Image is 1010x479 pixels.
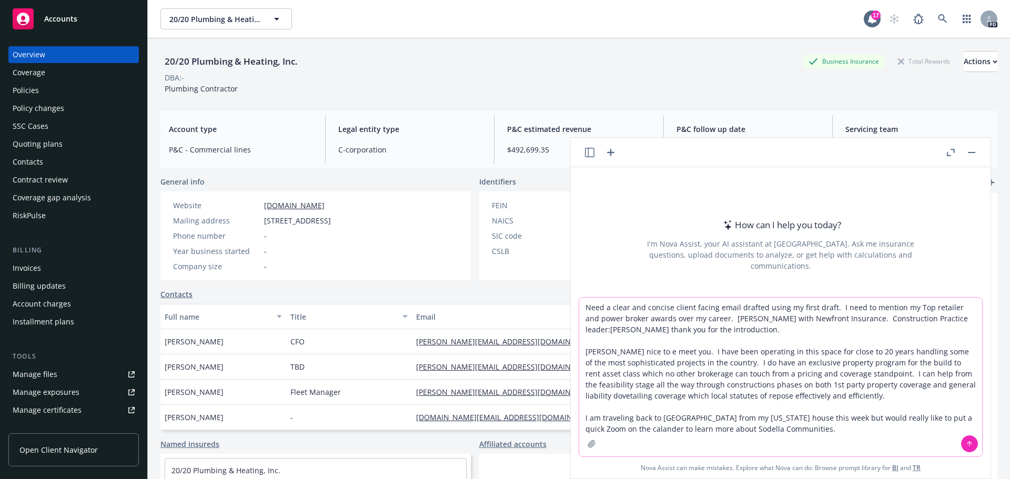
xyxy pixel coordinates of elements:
[8,171,139,188] a: Contract review
[160,304,286,329] button: Full name
[8,384,139,401] a: Manage exposures
[913,463,921,472] a: TR
[8,118,139,135] a: SSC Cases
[8,402,139,419] a: Manage certificates
[264,246,267,257] span: -
[13,82,39,99] div: Policies
[932,8,953,29] a: Search
[13,313,74,330] div: Installment plans
[173,246,260,257] div: Year business started
[8,46,139,63] a: Overview
[173,200,260,211] div: Website
[264,261,267,272] span: -
[845,124,989,135] span: Servicing team
[412,304,621,329] button: Email
[575,457,986,478] span: Nova Assist can make mistakes. Explore what Nova can do: Browse prompt library for and
[173,215,260,226] div: Mailing address
[8,420,139,436] a: Manage BORs
[479,176,516,187] span: Identifiers
[8,189,139,206] a: Coverage gap analysis
[13,100,64,117] div: Policy changes
[492,215,579,226] div: NAICS
[13,136,63,152] div: Quoting plans
[956,8,977,29] a: Switch app
[492,246,579,257] div: CSLB
[720,218,841,232] div: How can I help you today?
[13,189,91,206] div: Coverage gap analysis
[416,362,607,372] a: [PERSON_NAME][EMAIL_ADDRESS][DOMAIN_NAME]
[160,8,292,29] button: 20/20 Plumbing & Heating, Inc.
[871,11,881,20] div: 17
[633,238,928,271] div: I'm Nova Assist, your AI assistant at [GEOGRAPHIC_DATA]. Ask me insurance questions, upload docum...
[165,336,224,347] span: [PERSON_NAME]
[8,260,139,277] a: Invoices
[19,444,98,455] span: Open Client Navigator
[290,336,305,347] span: CFO
[13,118,48,135] div: SSC Cases
[160,55,302,68] div: 20/20 Plumbing & Heating, Inc.
[803,55,884,68] div: Business Insurance
[8,64,139,81] a: Coverage
[264,215,331,226] span: [STREET_ADDRESS]
[479,439,547,450] a: Affiliated accounts
[8,245,139,256] div: Billing
[8,82,139,99] a: Policies
[13,366,57,383] div: Manage files
[286,304,412,329] button: Title
[165,84,238,94] span: Plumbing Contractor
[171,465,280,475] a: 20/20 Plumbing & Heating, Inc.
[290,361,305,372] span: TBD
[507,124,651,135] span: P&C estimated revenue
[492,200,579,211] div: FEIN
[165,311,270,322] div: Full name
[165,386,224,398] span: [PERSON_NAME]
[416,387,607,397] a: [PERSON_NAME][EMAIL_ADDRESS][DOMAIN_NAME]
[8,278,139,294] a: Billing updates
[676,124,820,135] span: P&C follow up date
[13,278,66,294] div: Billing updates
[908,8,929,29] a: Report a Bug
[13,420,62,436] div: Manage BORs
[416,412,608,422] a: [DOMAIN_NAME][EMAIL_ADDRESS][DOMAIN_NAME]
[13,64,45,81] div: Coverage
[8,295,139,312] a: Account charges
[290,412,293,423] span: -
[290,386,341,398] span: Fleet Manager
[264,200,325,210] a: [DOMAIN_NAME]
[8,154,139,170] a: Contacts
[44,15,77,23] span: Accounts
[338,144,482,155] span: C-corporation
[160,439,219,450] a: Named insureds
[338,124,482,135] span: Legal entity type
[13,295,71,312] div: Account charges
[13,207,46,224] div: RiskPulse
[8,136,139,152] a: Quoting plans
[173,230,260,241] div: Phone number
[8,4,139,34] a: Accounts
[165,412,224,423] span: [PERSON_NAME]
[8,207,139,224] a: RiskPulse
[165,361,224,372] span: [PERSON_NAME]
[507,144,651,155] span: $492,699.35
[165,72,184,83] div: DBA: -
[169,144,312,155] span: P&C - Commercial lines
[8,313,139,330] a: Installment plans
[264,230,267,241] span: -
[169,14,260,25] span: 20/20 Plumbing & Heating, Inc.
[13,384,79,401] div: Manage exposures
[964,52,997,72] div: Actions
[13,171,68,188] div: Contract review
[13,260,41,277] div: Invoices
[169,124,312,135] span: Account type
[416,311,605,322] div: Email
[579,298,982,456] textarea: Need a clear and concise client facing email drafted using my first draft. I need to mention my T...
[173,261,260,272] div: Company size
[8,366,139,383] a: Manage files
[13,402,82,419] div: Manage certificates
[13,154,43,170] div: Contacts
[492,230,579,241] div: SIC code
[892,463,898,472] a: BI
[290,311,396,322] div: Title
[13,46,45,63] div: Overview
